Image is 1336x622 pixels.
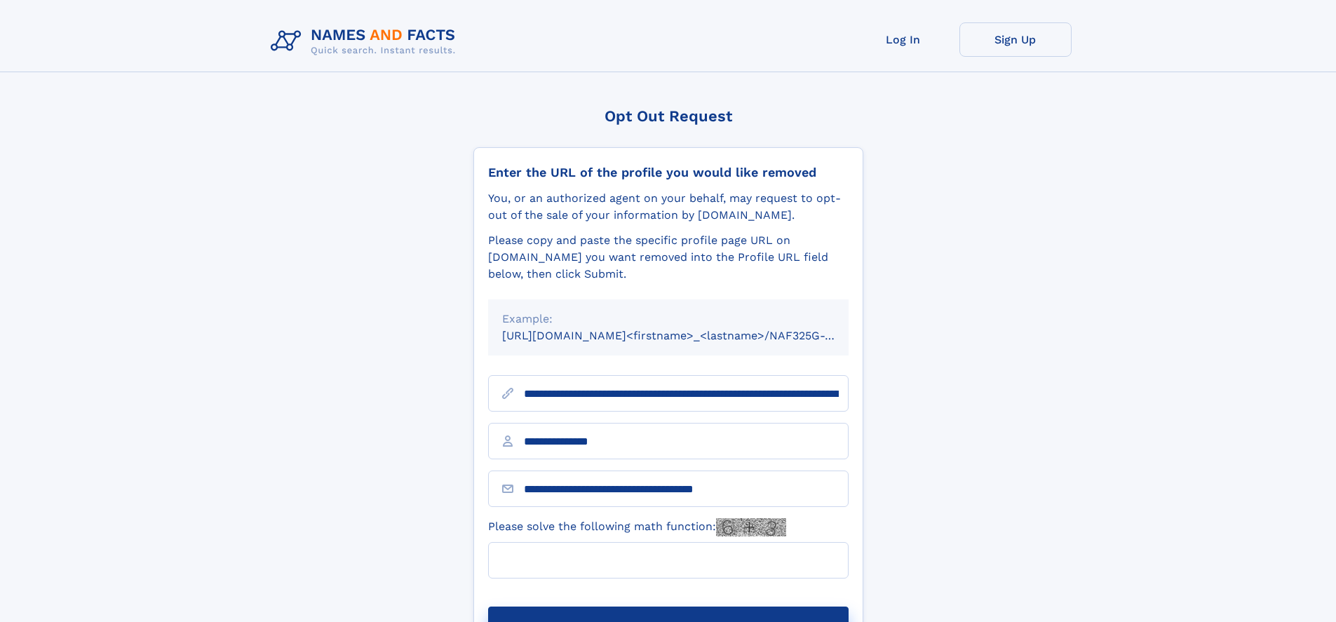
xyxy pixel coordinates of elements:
[959,22,1072,57] a: Sign Up
[502,329,875,342] small: [URL][DOMAIN_NAME]<firstname>_<lastname>/NAF325G-xxxxxxxx
[265,22,467,60] img: Logo Names and Facts
[502,311,835,327] div: Example:
[847,22,959,57] a: Log In
[488,232,849,283] div: Please copy and paste the specific profile page URL on [DOMAIN_NAME] you want removed into the Pr...
[473,107,863,125] div: Opt Out Request
[488,190,849,224] div: You, or an authorized agent on your behalf, may request to opt-out of the sale of your informatio...
[488,518,786,536] label: Please solve the following math function:
[488,165,849,180] div: Enter the URL of the profile you would like removed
